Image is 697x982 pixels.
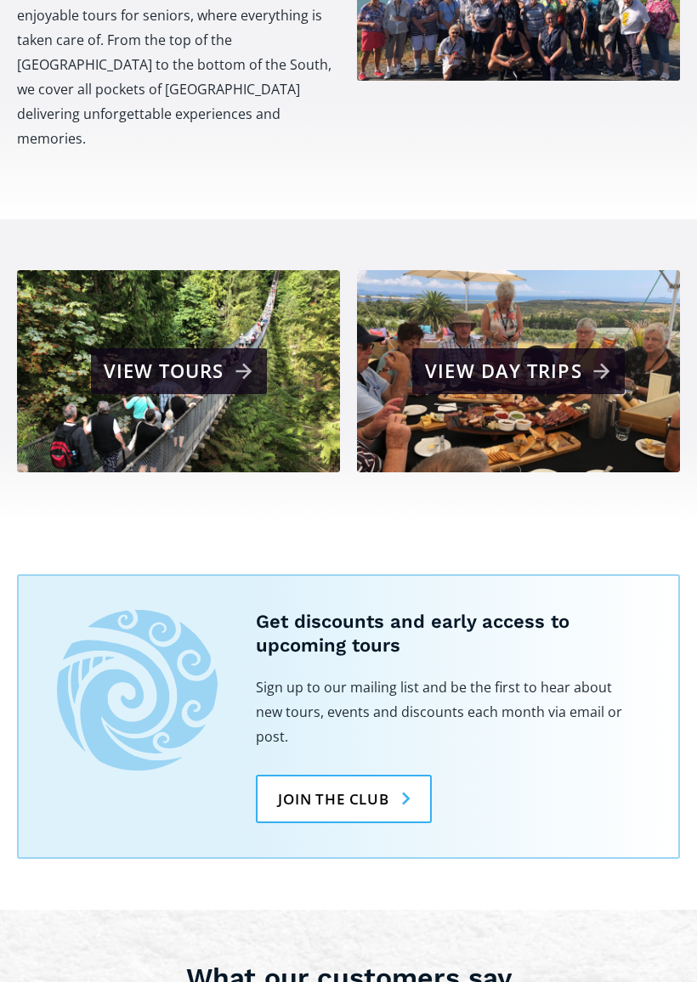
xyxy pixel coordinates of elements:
div: View tours [104,355,258,389]
h5: Get discounts and early access to upcoming tours [256,611,640,659]
p: Sign up to our mailing list and be the first to hear about new tours, events and discounts each m... [256,676,640,750]
a: Join the club [256,776,432,824]
a: View tours [17,271,340,473]
div: View day trips [425,355,615,389]
a: View day trips [357,271,680,473]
